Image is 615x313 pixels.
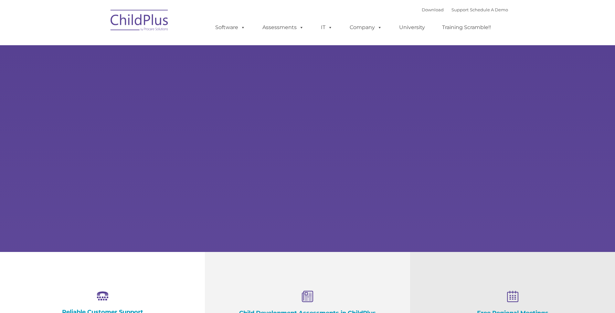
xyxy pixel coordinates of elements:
img: ChildPlus by Procare Solutions [107,5,172,37]
a: IT [314,21,339,34]
a: Company [343,21,388,34]
font: | [422,7,508,12]
a: Software [209,21,252,34]
a: Download [422,7,444,12]
a: Schedule A Demo [470,7,508,12]
a: University [393,21,431,34]
a: Training Scramble!! [436,21,497,34]
a: Support [451,7,469,12]
a: Assessments [256,21,310,34]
